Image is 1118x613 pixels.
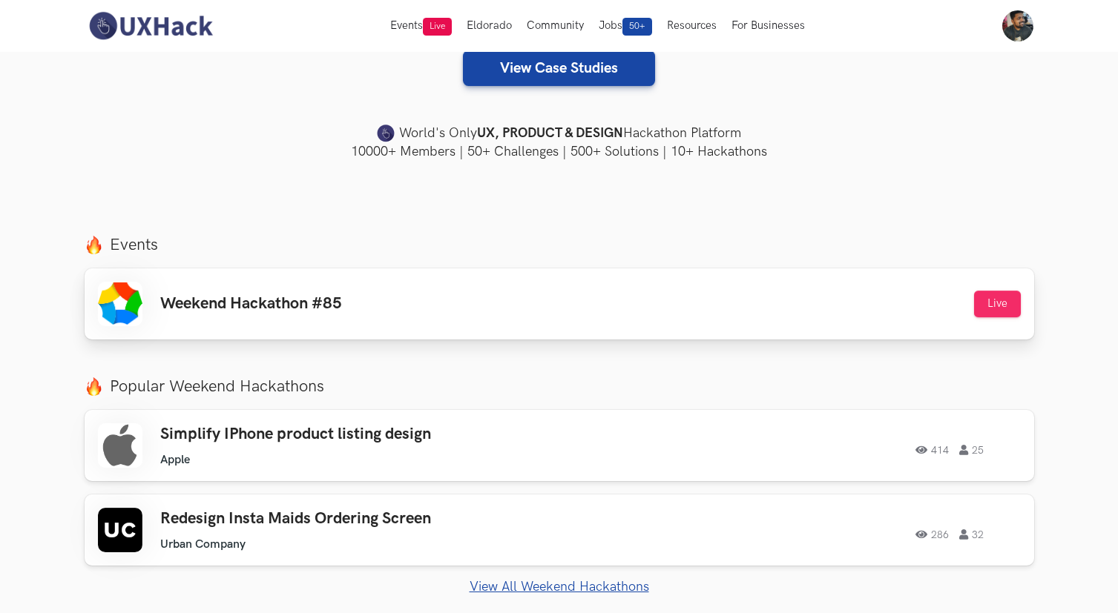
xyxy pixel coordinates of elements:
img: fire.png [85,236,103,254]
h4: 10000+ Members | 50+ Challenges | 500+ Solutions | 10+ Hackathons [85,142,1034,161]
span: Live [423,18,452,36]
span: 50+ [622,18,652,36]
img: fire.png [85,377,103,396]
a: Redesign Insta Maids Ordering Screen Urban Company 286 32 [85,494,1034,566]
label: Popular Weekend Hackathons [85,377,1034,397]
h3: Simplify IPhone product listing design [160,425,582,444]
img: Your profile pic [1002,10,1033,42]
li: Apple [160,453,190,467]
a: Weekend Hackathon #85 Live [85,268,1034,339]
h4: World's Only Hackathon Platform [85,123,1034,144]
h3: Weekend Hackathon #85 [160,294,342,314]
strong: UX, PRODUCT & DESIGN [477,123,623,144]
span: 286 [915,529,949,540]
h3: Redesign Insta Maids Ordering Screen [160,509,582,528]
span: 32 [959,529,984,540]
span: 414 [915,445,949,455]
button: Live [974,291,1021,317]
li: Urban Company [160,537,246,551]
a: Simplify IPhone product listing design Apple 414 25 [85,410,1034,481]
a: View All Weekend Hackathons [85,579,1034,594]
img: UXHack-logo.png [85,10,217,42]
a: View Case Studies [463,50,655,86]
label: Events [85,235,1034,255]
img: uxhack-favicon-image.png [377,124,395,143]
span: 25 [959,445,984,455]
